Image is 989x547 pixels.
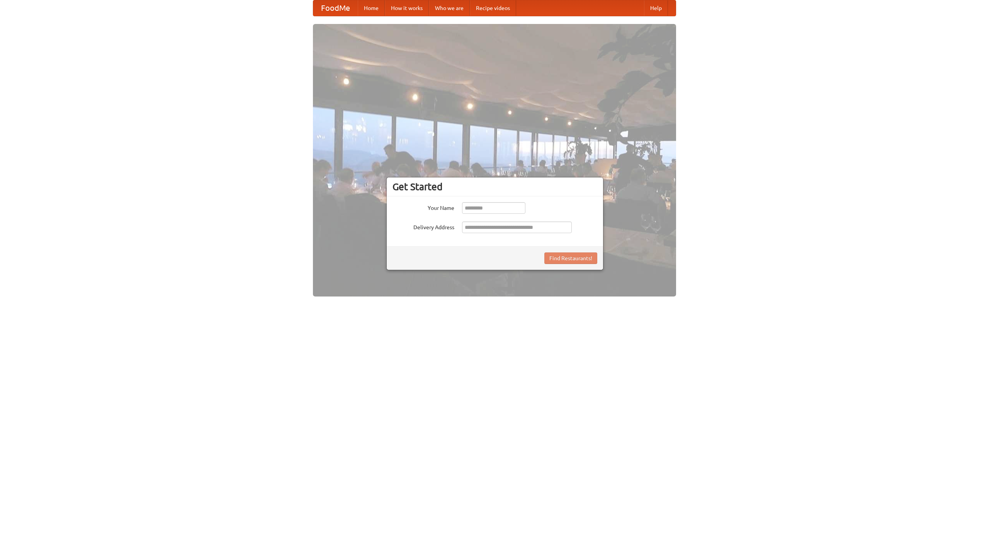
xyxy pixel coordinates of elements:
a: How it works [385,0,429,16]
a: Home [358,0,385,16]
label: Your Name [393,202,454,212]
h3: Get Started [393,181,597,193]
a: Who we are [429,0,470,16]
a: FoodMe [313,0,358,16]
label: Delivery Address [393,222,454,231]
a: Recipe videos [470,0,516,16]
button: Find Restaurants! [544,252,597,264]
a: Help [644,0,668,16]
